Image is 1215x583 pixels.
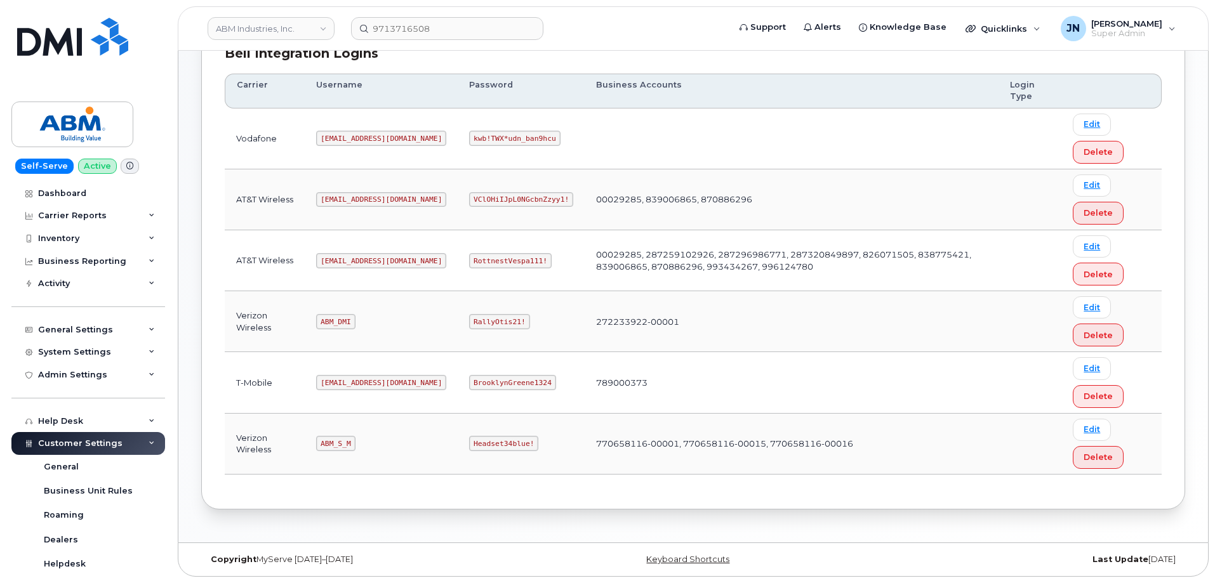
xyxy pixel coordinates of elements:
a: Edit [1073,357,1111,379]
td: AT&T Wireless [225,230,305,291]
th: Carrier [225,74,305,108]
div: Joe Nguyen Jr. [1052,16,1185,41]
span: Support [750,21,786,34]
code: RottnestVespa111! [469,253,552,268]
input: Find something... [351,17,543,40]
code: VClOHiIJpL0NGcbnZzyy1! [469,192,573,207]
td: T-Mobile [225,352,305,413]
span: Alerts [814,21,841,34]
div: MyServe [DATE]–[DATE] [201,554,529,565]
button: Delete [1073,263,1124,285]
span: JN [1066,21,1080,36]
div: [DATE] [857,554,1185,565]
td: 789000373 [585,352,999,413]
th: Business Accounts [585,74,999,108]
code: [EMAIL_ADDRESS][DOMAIN_NAME] [316,131,446,146]
a: Support [731,15,795,40]
td: 770658116-00001, 770658116-00015, 770658116-00016 [585,414,999,475]
th: Password [458,74,585,108]
td: AT&T Wireless [225,169,305,230]
button: Delete [1073,141,1124,164]
span: Delete [1084,207,1113,219]
code: Headset34blue! [469,436,538,451]
a: Edit [1073,174,1111,197]
div: Quicklinks [957,16,1049,41]
a: Edit [1073,235,1111,258]
span: Delete [1084,451,1113,463]
a: Edit [1073,114,1111,136]
td: Verizon Wireless [225,414,305,475]
code: ABM_DMI [316,314,355,329]
span: Super Admin [1091,29,1162,39]
a: Edit [1073,296,1111,318]
a: ABM Industries, Inc. [208,17,335,40]
code: BrooklynGreene1324 [469,375,555,390]
td: 00029285, 287259102926, 287296986771, 287320849897, 826071505, 838775421, 839006865, 870886296, 9... [585,230,999,291]
button: Delete [1073,385,1124,408]
span: Delete [1084,268,1113,280]
td: 00029285, 839006865, 870886296 [585,169,999,230]
th: Login Type [999,74,1061,108]
code: [EMAIL_ADDRESS][DOMAIN_NAME] [316,375,446,390]
strong: Last Update [1092,554,1148,564]
button: Delete [1073,446,1124,469]
button: Delete [1073,202,1124,225]
td: Verizon Wireless [225,291,305,352]
span: Delete [1084,146,1113,158]
span: Delete [1084,390,1113,402]
code: ABM_S_M [316,436,355,451]
code: [EMAIL_ADDRESS][DOMAIN_NAME] [316,253,446,268]
span: Knowledge Base [870,21,946,34]
button: Delete [1073,324,1124,346]
td: 272233922-00001 [585,291,999,352]
strong: Copyright [211,554,256,564]
a: Knowledge Base [850,15,955,40]
a: Alerts [795,15,850,40]
span: Delete [1084,329,1113,341]
span: [PERSON_NAME] [1091,18,1162,29]
a: Keyboard Shortcuts [646,554,729,564]
span: Quicklinks [981,23,1027,34]
code: [EMAIL_ADDRESS][DOMAIN_NAME] [316,192,446,207]
div: Bell Integration Logins [225,44,1162,63]
code: kwb!TWX*udn_ban9hcu [469,131,560,146]
code: RallyOtis21! [469,314,529,329]
a: Edit [1073,419,1111,441]
th: Username [305,74,458,108]
td: Vodafone [225,108,305,169]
